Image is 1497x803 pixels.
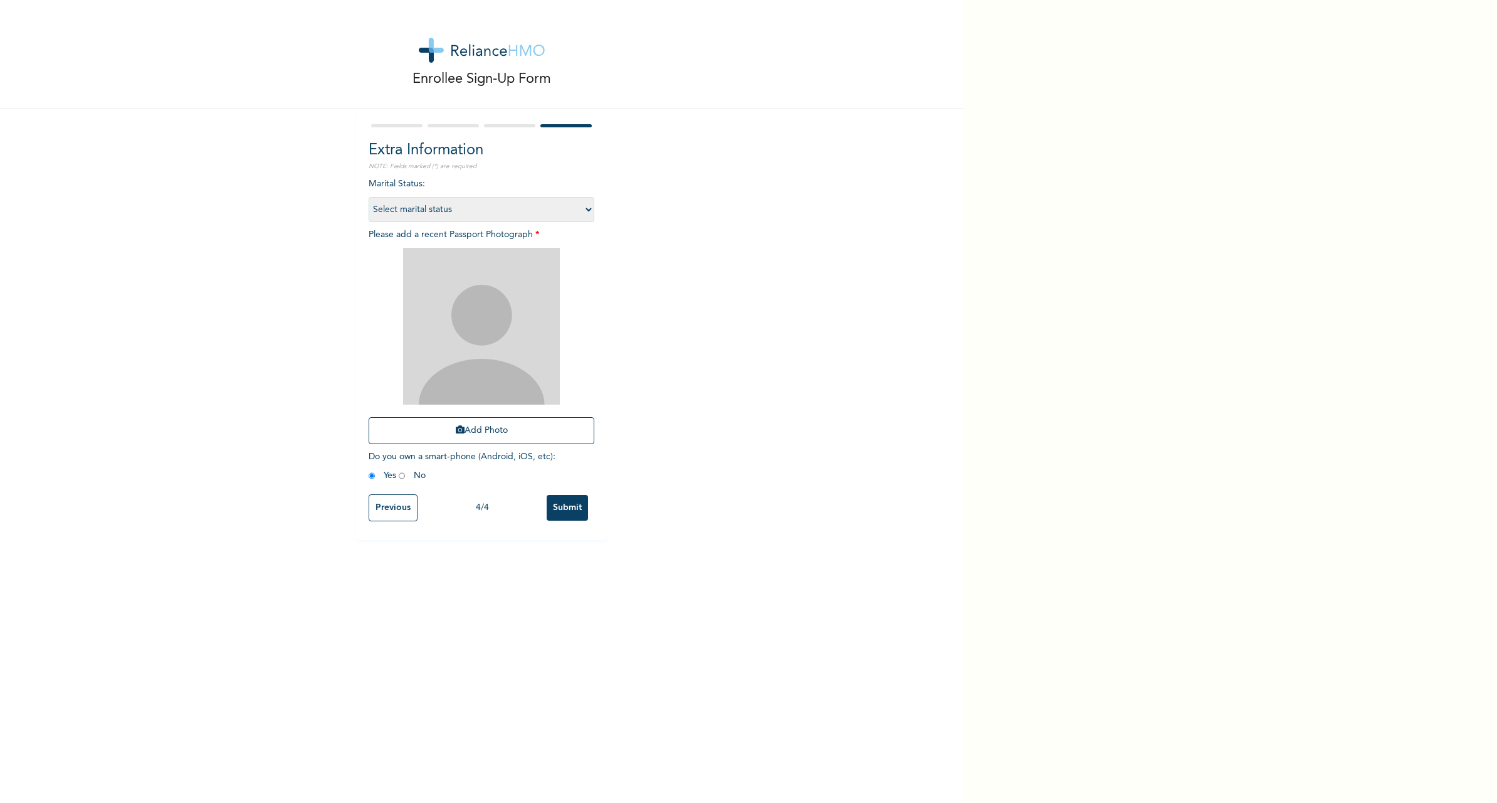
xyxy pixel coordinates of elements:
[419,38,545,63] img: logo
[369,452,555,480] span: Do you own a smart-phone (Android, iOS, etc) : Yes No
[369,230,594,450] span: Please add a recent Passport Photograph
[369,179,594,214] span: Marital Status :
[418,501,547,514] div: 4 / 4
[547,495,588,521] input: Submit
[403,248,560,405] img: Crop
[369,494,418,521] input: Previous
[369,139,594,162] h2: Extra Information
[369,417,594,444] button: Add Photo
[412,69,551,90] p: Enrollee Sign-Up Form
[369,162,594,171] p: NOTE: Fields marked (*) are required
